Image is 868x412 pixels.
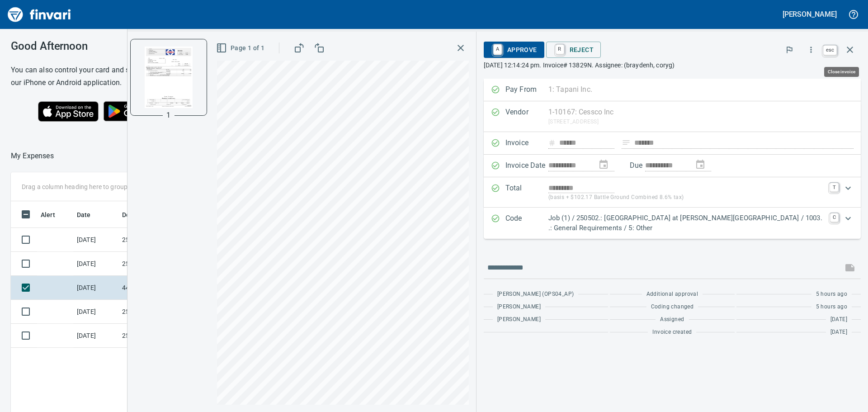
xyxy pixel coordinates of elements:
[118,228,200,252] td: 250502
[218,43,264,54] span: Page 1 of 1
[546,42,601,58] button: RReject
[780,7,839,21] button: [PERSON_NAME]
[651,303,694,312] span: Coding changed
[830,328,847,337] span: [DATE]
[816,290,847,299] span: 5 hours ago
[497,315,541,324] span: [PERSON_NAME]
[41,209,55,220] span: Alert
[491,42,537,57] span: Approve
[830,213,839,222] a: C
[839,257,861,279] span: This records your message into the invoice and notifies anyone mentioned
[118,252,200,276] td: 250502
[497,303,541,312] span: [PERSON_NAME]
[77,209,103,220] span: Date
[11,40,203,52] h3: Good Afternoon
[830,315,847,324] span: [DATE]
[646,290,698,299] span: Additional approval
[801,40,821,60] button: More
[99,96,176,126] img: Get it on Google Play
[38,101,99,122] img: Download on the App Store
[553,42,594,57] span: Reject
[830,183,839,192] a: T
[484,42,544,58] button: AApprove
[122,209,168,220] span: Description
[11,151,54,161] p: My Expenses
[548,213,825,233] p: Job (1) / 250502.: [GEOGRAPHIC_DATA] at [PERSON_NAME][GEOGRAPHIC_DATA] / 1003. .: General Require...
[22,182,154,191] p: Drag a column heading here to group the table
[73,252,118,276] td: [DATE]
[11,151,54,161] nav: breadcrumb
[484,208,861,239] div: Expand
[548,193,824,202] p: (basis + $102.17 Battle Ground Combined 8.6% tax)
[660,315,684,324] span: Assigned
[77,209,91,220] span: Date
[122,209,156,220] span: Description
[484,61,861,70] p: [DATE] 12:14:24 pm. Invoice# 13829N. Assignee: (braydenh, coryg)
[779,40,799,60] button: Flag
[214,40,268,57] button: Page 1 of 1
[823,45,837,55] a: esc
[497,290,574,299] span: [PERSON_NAME] (OPS04_AP)
[73,300,118,324] td: [DATE]
[783,9,837,19] h5: [PERSON_NAME]
[505,183,548,202] p: Total
[11,64,203,89] h6: You can also control your card and submit expenses from our iPhone or Android application.
[138,47,199,108] img: Page 1
[484,177,861,208] div: Expand
[652,328,692,337] span: Invoice created
[556,44,564,54] a: R
[166,110,170,121] p: 1
[41,209,67,220] span: Alert
[118,300,200,324] td: 250502
[73,276,118,300] td: [DATE]
[73,228,118,252] td: [DATE]
[493,44,502,54] a: A
[73,324,118,348] td: [DATE]
[505,213,548,233] p: Code
[118,324,200,348] td: 250502
[816,303,847,312] span: 5 hours ago
[118,276,200,300] td: 4455.65
[5,4,73,25] img: Finvari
